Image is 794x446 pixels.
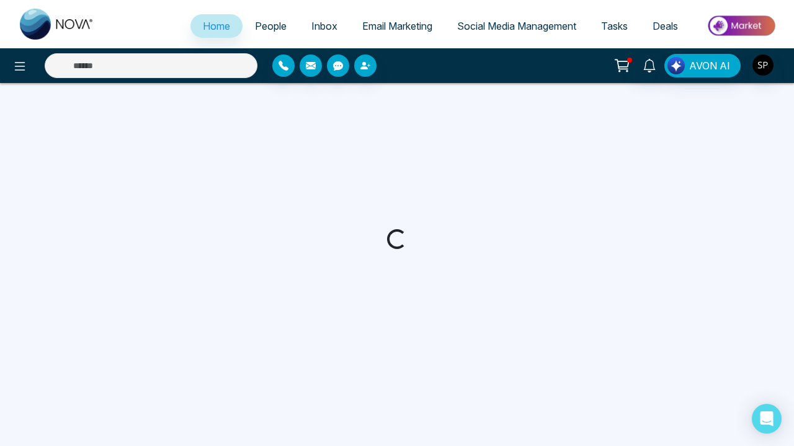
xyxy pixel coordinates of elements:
[653,20,678,32] span: Deals
[601,20,628,32] span: Tasks
[589,14,640,38] a: Tasks
[203,20,230,32] span: Home
[457,20,576,32] span: Social Media Management
[255,20,287,32] span: People
[350,14,445,38] a: Email Marketing
[752,55,774,76] img: User Avatar
[362,20,432,32] span: Email Marketing
[20,9,94,40] img: Nova CRM Logo
[667,57,685,74] img: Lead Flow
[299,14,350,38] a: Inbox
[311,20,337,32] span: Inbox
[752,404,782,434] div: Open Intercom Messenger
[243,14,299,38] a: People
[190,14,243,38] a: Home
[689,58,730,73] span: AVON AI
[664,54,741,77] button: AVON AI
[445,14,589,38] a: Social Media Management
[640,14,690,38] a: Deals
[697,12,787,40] img: Market-place.gif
